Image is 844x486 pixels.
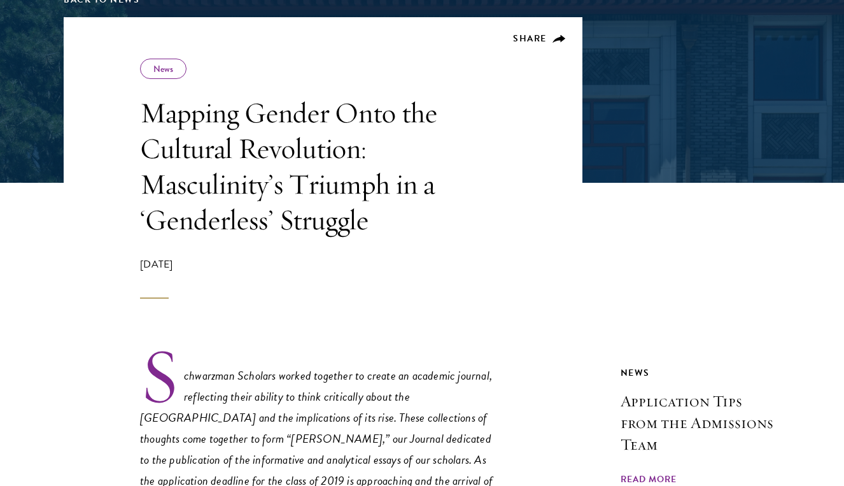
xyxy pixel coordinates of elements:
[153,62,173,75] a: News
[140,257,503,299] div: [DATE]
[513,32,547,45] span: Share
[621,365,781,381] div: News
[140,95,503,238] h1: Mapping Gender Onto the Cultural Revolution: Masculinity’s Triumph in a ‘Genderless’ Struggle
[513,33,566,45] button: Share
[621,390,781,455] h3: Application Tips from the Admissions Team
